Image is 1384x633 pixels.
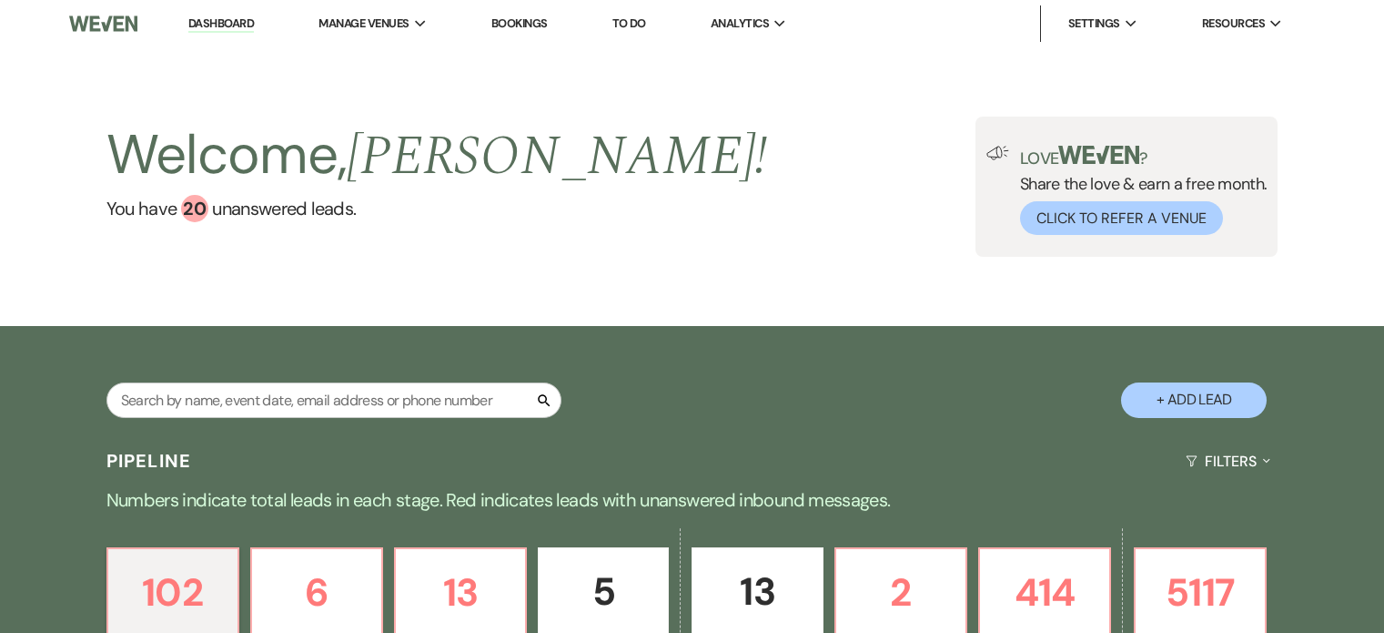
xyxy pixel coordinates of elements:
[991,562,1098,623] p: 414
[1058,146,1139,164] img: weven-logo-green.svg
[106,383,561,418] input: Search by name, event date, email address or phone number
[69,5,137,43] img: Weven Logo
[106,117,768,195] h2: Welcome,
[711,15,769,33] span: Analytics
[612,15,646,31] a: To Do
[1178,437,1278,485] button: Filters
[106,448,192,474] h3: Pipeline
[1009,146,1268,235] div: Share the love & earn a free month.
[550,561,657,622] p: 5
[1068,15,1120,33] span: Settings
[318,15,409,33] span: Manage Venues
[1202,15,1265,33] span: Resources
[1020,146,1268,167] p: Love ?
[263,562,370,623] p: 6
[1020,201,1223,235] button: Click to Refer a Venue
[347,115,767,199] span: [PERSON_NAME] !
[188,15,254,33] a: Dashboard
[37,485,1348,515] p: Numbers indicate total leads in each stage. Red indicates leads with unanswered inbound messages.
[1147,562,1254,623] p: 5117
[407,562,514,623] p: 13
[491,15,548,31] a: Bookings
[986,146,1009,160] img: loud-speaker-illustration.svg
[119,562,227,623] p: 102
[703,561,811,622] p: 13
[1121,383,1267,418] button: + Add Lead
[847,562,955,623] p: 2
[106,195,768,222] a: You have 20 unanswered leads.
[181,195,208,222] div: 20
